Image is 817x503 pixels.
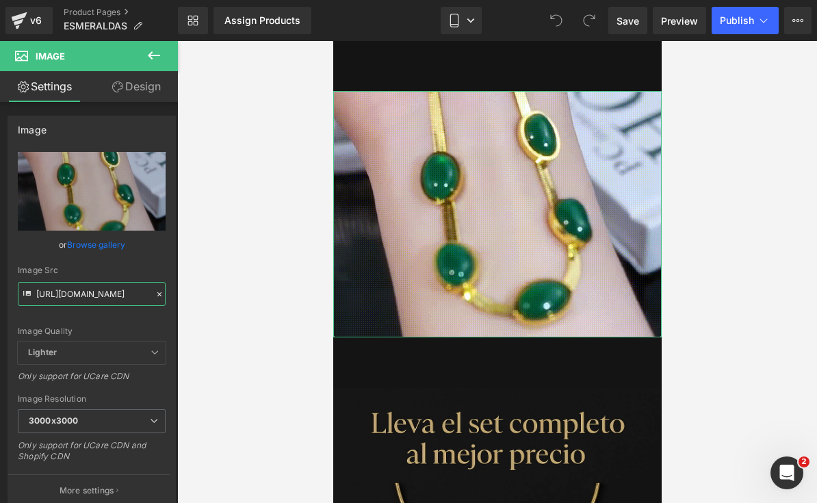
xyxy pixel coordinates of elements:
[18,371,166,391] div: Only support for UCare CDN
[60,485,114,497] p: More settings
[64,7,178,18] a: Product Pages
[5,7,53,34] a: v6
[720,15,754,26] span: Publish
[64,21,127,31] span: ESMERALDAS
[653,7,706,34] a: Preview
[799,456,809,467] span: 2
[770,456,803,489] iframe: Intercom live chat
[18,266,166,275] div: Image Src
[617,14,639,28] span: Save
[661,14,698,28] span: Preview
[18,116,47,136] div: Image
[92,71,181,102] a: Design
[18,237,166,252] div: or
[27,12,44,29] div: v6
[18,326,166,336] div: Image Quality
[18,440,166,471] div: Only support for UCare CDN and Shopify CDN
[28,347,57,357] b: Lighter
[575,7,603,34] button: Redo
[543,7,570,34] button: Undo
[178,7,208,34] a: New Library
[784,7,812,34] button: More
[36,51,65,62] span: Image
[29,415,78,426] b: 3000x3000
[712,7,779,34] button: Publish
[67,233,125,257] a: Browse gallery
[18,282,166,306] input: Link
[224,15,300,26] div: Assign Products
[18,394,166,404] div: Image Resolution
